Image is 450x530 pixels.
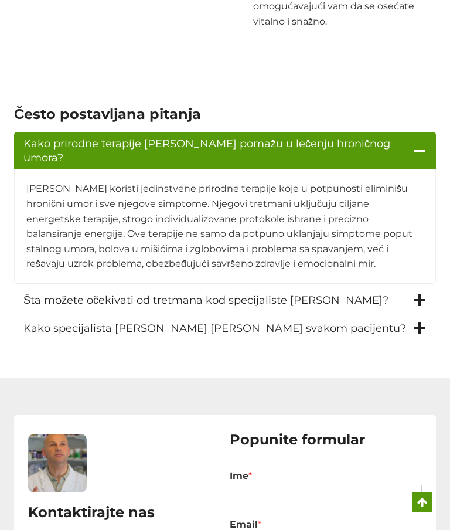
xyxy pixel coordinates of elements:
[23,321,406,335] span: Kako specijalista [PERSON_NAME] [PERSON_NAME] svakom pacijentu?
[14,288,436,312] button: Šta možete očekivati od tretmana kod specijaliste [PERSON_NAME]?
[14,169,436,284] div: Kako prirodne terapije [PERSON_NAME] pomažu u lečenju hroničnog umora?
[230,470,422,483] label: Ime
[26,181,424,271] p: [PERSON_NAME] koristi jedinstvene prirodne terapije koje u potpunosti eliminišu hronični umor i s...
[230,429,422,450] h2: Popunite formular
[28,502,220,523] h2: Kontaktirajte nas
[14,132,436,169] button: Kako prirodne terapije [PERSON_NAME] pomažu u lečenju hroničnog umora?
[23,293,388,307] span: Šta možete očekivati od tretmana kod specijaliste [PERSON_NAME]?
[14,317,436,340] button: Kako specijalista [PERSON_NAME] [PERSON_NAME] svakom pacijentu?
[412,492,432,512] a: Scroll to top
[14,104,436,125] h2: Često postavljana pitanja
[23,137,407,165] span: Kako prirodne terapije [PERSON_NAME] pomažu u lečenju hroničnog umora?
